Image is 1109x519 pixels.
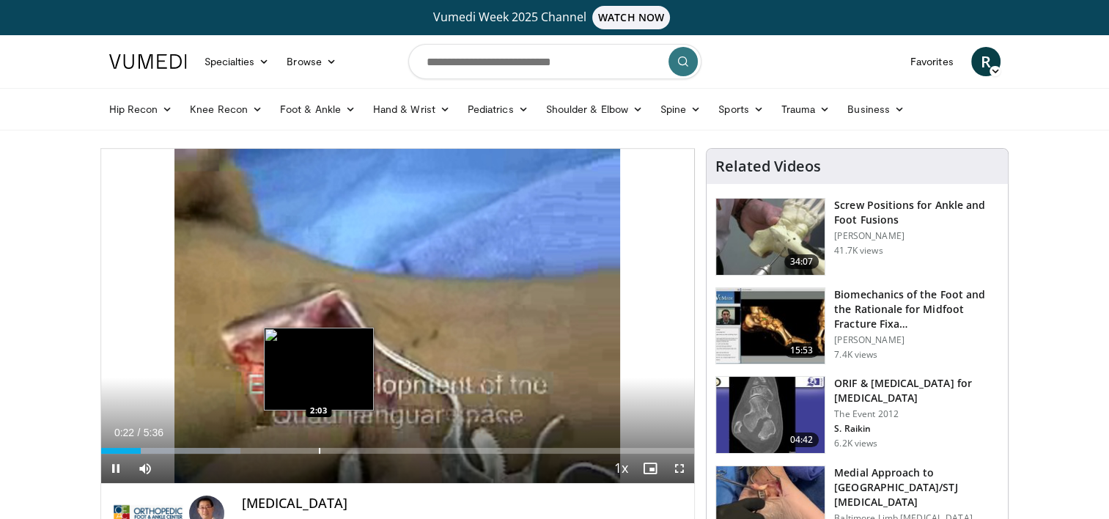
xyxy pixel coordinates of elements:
[773,95,839,124] a: Trauma
[459,95,537,124] a: Pediatrics
[271,95,364,124] a: Foot & Ankle
[715,376,999,454] a: 04:42 ORIF & [MEDICAL_DATA] for [MEDICAL_DATA] The Event 2012 S. Raikin 6.2K views
[971,47,1001,76] a: R
[242,496,683,512] h4: [MEDICAL_DATA]
[408,44,701,79] input: Search topics, interventions
[834,438,877,449] p: 6.2K views
[834,198,999,227] h3: Screw Positions for Ankle and Foot Fusions
[834,465,999,509] h3: Medial Approach to [GEOGRAPHIC_DATA]/STJ [MEDICAL_DATA]
[784,432,819,447] span: 04:42
[592,6,670,29] span: WATCH NOW
[716,199,825,275] img: 67572_0000_3.png.150x105_q85_crop-smart_upscale.jpg
[834,245,883,257] p: 41.7K views
[715,198,999,276] a: 34:07 Screw Positions for Ankle and Foot Fusions [PERSON_NAME] 41.7K views
[606,454,635,483] button: Playback Rate
[114,427,134,438] span: 0:22
[100,95,182,124] a: Hip Recon
[715,287,999,365] a: 15:53 Biomechanics of the Foot and the Rationale for Midfoot Fracture Fixa… [PERSON_NAME] 7.4K views
[109,54,187,69] img: VuMedi Logo
[715,158,821,175] h4: Related Videos
[834,376,999,405] h3: ORIF & [MEDICAL_DATA] for [MEDICAL_DATA]
[710,95,773,124] a: Sports
[138,427,141,438] span: /
[652,95,710,124] a: Spine
[834,423,999,435] p: S. Raikin
[111,6,998,29] a: Vumedi Week 2025 ChannelWATCH NOW
[101,454,130,483] button: Pause
[784,254,819,269] span: 34:07
[834,230,999,242] p: [PERSON_NAME]
[784,343,819,358] span: 15:53
[181,95,271,124] a: Knee Recon
[665,454,694,483] button: Fullscreen
[537,95,652,124] a: Shoulder & Elbow
[834,349,877,361] p: 7.4K views
[834,287,999,331] h3: Biomechanics of the Foot and the Rationale for Midfoot Fracture Fixa…
[839,95,913,124] a: Business
[834,408,999,420] p: The Event 2012
[130,454,160,483] button: Mute
[716,288,825,364] img: b88189cb-fcee-4eb4-9fae-86a5d421ad62.150x105_q85_crop-smart_upscale.jpg
[144,427,163,438] span: 5:36
[902,47,962,76] a: Favorites
[278,47,345,76] a: Browse
[101,149,695,484] video-js: Video Player
[196,47,279,76] a: Specialties
[834,334,999,346] p: [PERSON_NAME]
[635,454,665,483] button: Enable picture-in-picture mode
[264,328,374,411] img: image.jpeg
[716,377,825,453] img: E-HI8y-Omg85H4KX4xMDoxOmtxOwKG7D_4.150x105_q85_crop-smart_upscale.jpg
[101,448,695,454] div: Progress Bar
[364,95,459,124] a: Hand & Wrist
